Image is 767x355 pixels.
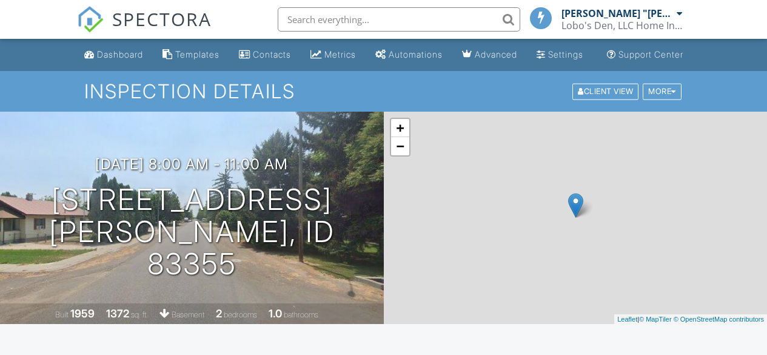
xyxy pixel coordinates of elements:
[389,49,443,59] div: Automations
[324,49,356,59] div: Metrics
[391,137,409,155] a: Zoom out
[306,44,361,66] a: Metrics
[216,307,222,320] div: 2
[561,7,674,19] div: [PERSON_NAME] "[PERSON_NAME]" [PERSON_NAME] Jr
[643,83,682,100] div: More
[95,156,288,172] h3: [DATE] 8:00 am - 11:00 am
[112,6,212,32] span: SPECTORA
[614,314,767,325] div: |
[602,44,688,66] a: Support Center
[224,310,257,319] span: bedrooms
[97,49,143,59] div: Dashboard
[284,310,318,319] span: bathrooms
[561,19,683,32] div: Lobo's Den, LLC Home Inspections
[131,310,148,319] span: sq. ft.
[84,81,682,102] h1: Inspection Details
[253,49,291,59] div: Contacts
[278,7,520,32] input: Search everything...
[391,119,409,137] a: Zoom in
[55,310,69,319] span: Built
[370,44,447,66] a: Automations (Basic)
[618,49,683,59] div: Support Center
[79,44,148,66] a: Dashboard
[571,86,641,95] a: Client View
[234,44,296,66] a: Contacts
[532,44,588,66] a: Settings
[175,49,219,59] div: Templates
[548,49,583,59] div: Settings
[572,83,638,100] div: Client View
[475,49,517,59] div: Advanced
[77,6,104,33] img: The Best Home Inspection Software - Spectora
[674,316,764,323] a: © OpenStreetMap contributors
[19,184,364,280] h1: [STREET_ADDRESS] [PERSON_NAME], ID 83355
[77,16,212,42] a: SPECTORA
[269,307,282,320] div: 1.0
[617,316,637,323] a: Leaflet
[172,310,204,319] span: basement
[457,44,522,66] a: Advanced
[106,307,129,320] div: 1372
[639,316,672,323] a: © MapTiler
[158,44,224,66] a: Templates
[70,307,95,320] div: 1959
